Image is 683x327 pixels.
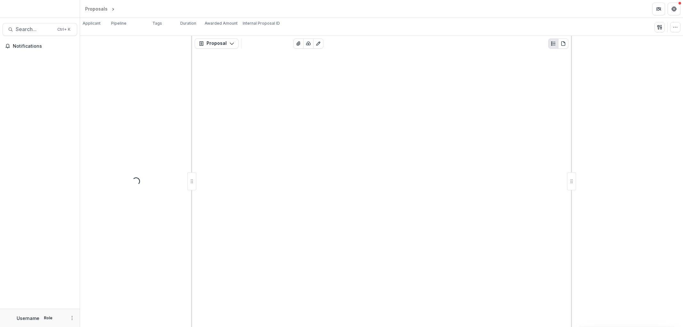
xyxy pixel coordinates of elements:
[152,20,162,26] p: Tags
[13,44,75,49] span: Notifications
[195,38,239,49] button: Proposal
[83,4,110,13] a: Proposals
[17,315,39,322] p: Username
[293,38,304,49] button: View Attached Files
[180,20,196,26] p: Duration
[3,23,77,36] button: Search...
[558,38,568,49] button: PDF view
[652,3,665,15] button: Partners
[83,20,101,26] p: Applicant
[56,26,72,33] div: Ctrl + K
[243,20,280,26] p: Internal Proposal ID
[668,3,680,15] button: Get Help
[313,38,323,49] button: Edit as form
[111,20,126,26] p: Pipeline
[42,315,54,321] p: Role
[83,4,143,13] nav: breadcrumb
[205,20,238,26] p: Awarded Amount
[3,41,77,51] button: Notifications
[16,26,53,32] span: Search...
[548,38,558,49] button: Plaintext view
[85,5,108,12] div: Proposals
[68,314,76,322] button: More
